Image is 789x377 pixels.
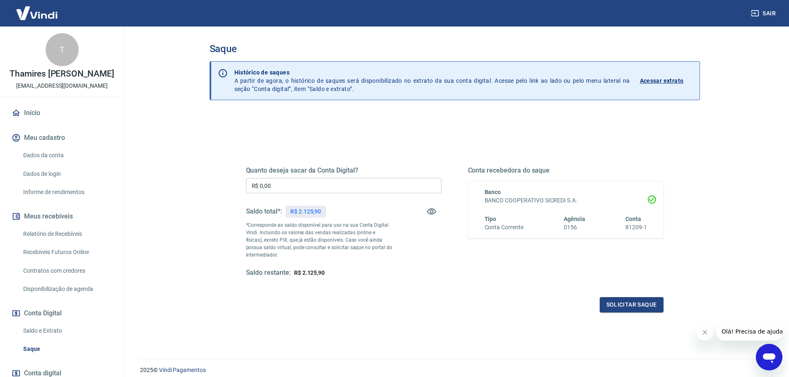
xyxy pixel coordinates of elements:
h5: Saldo restante: [246,269,291,277]
iframe: Fechar mensagem [697,324,713,341]
h6: 81209-1 [625,223,647,232]
span: R$ 2.125,90 [294,269,325,276]
h6: 0156 [564,223,585,232]
iframe: Mensagem da empresa [717,322,782,341]
p: 2025 © [140,366,769,375]
img: Vindi [10,0,64,26]
a: Dados da conta [20,147,114,164]
p: Acessar extrato [640,77,684,85]
p: A partir de agora, o histórico de saques será disponibilizado no extrato da sua conta digital. Ac... [234,68,630,93]
span: Tipo [485,216,497,222]
p: *Corresponde ao saldo disponível para uso na sua Conta Digital Vindi. Incluindo os valores das ve... [246,221,393,259]
span: Olá! Precisa de ajuda? [5,6,70,12]
a: Saldo e Extrato [20,322,114,339]
h5: Conta recebedora do saque [468,166,664,175]
button: Solicitar saque [600,297,664,312]
h3: Saque [210,43,700,55]
a: Saque [20,341,114,358]
button: Conta Digital [10,304,114,322]
h5: Saldo total*: [246,207,282,216]
h6: Conta Corrente [485,223,524,232]
a: Acessar extrato [640,68,693,93]
a: Contratos com credores [20,262,114,279]
p: Histórico de saques [234,68,630,77]
p: R$ 2.125,90 [290,207,321,216]
a: Recebíveis Futuros Online [20,244,114,261]
button: Meus recebíveis [10,207,114,226]
button: Sair [749,6,779,21]
span: Banco [485,189,501,195]
h5: Quanto deseja sacar da Conta Digital? [246,166,442,175]
h6: BANCO COOPERATIVO SICREDI S.A. [485,196,647,205]
a: Informe de rendimentos [20,184,114,201]
a: Relatório de Recebíveis [20,226,114,243]
a: Início [10,104,114,122]
p: Thamires [PERSON_NAME] [10,70,114,78]
span: Conta [625,216,641,222]
p: [EMAIL_ADDRESS][DOMAIN_NAME] [16,82,108,90]
iframe: Botão para abrir a janela de mensagens [756,344,782,370]
span: Agência [564,216,585,222]
a: Dados de login [20,166,114,182]
a: Vindi Pagamentos [159,367,206,373]
a: Disponibilização de agenda [20,281,114,298]
button: Meu cadastro [10,129,114,147]
div: T [46,33,79,66]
